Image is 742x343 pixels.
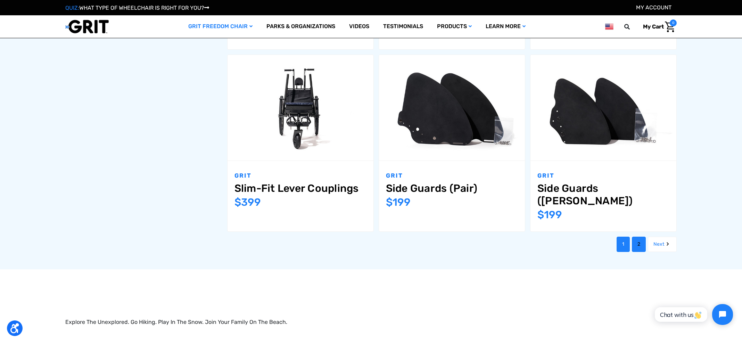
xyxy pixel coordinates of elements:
img: Cart [665,22,675,32]
span: $199 [386,196,411,209]
p: GRIT [234,171,366,180]
a: Slim-Fit Lever Couplings,$399.00 [228,55,373,161]
a: Side Guards (Pair),$199.00 [386,182,518,195]
a: Page 1 of 2 [617,237,630,252]
img: GRIT All-Terrain Wheelchair and Mobility Equipment [65,19,109,34]
input: Search [627,19,638,34]
p: GRIT [537,171,669,180]
a: Learn More [479,15,533,38]
a: Side Guards (GRIT Jr.),$199.00 [530,55,676,161]
span: QUIZ: [65,5,79,11]
nav: pagination [220,237,677,252]
span: $199 [234,26,259,39]
a: Videos [342,15,376,38]
a: Parks & Organizations [259,15,342,38]
span: $199 [537,209,562,221]
a: Side Guards (GRIT Jr.),$199.00 [537,182,669,207]
p: Explore The Unexplored. Go Hiking. Play In The Snow. Join Your Family On The Beach. [65,318,677,326]
a: Testimonials [376,15,430,38]
img: Slim-Fit Lever Couplings [228,59,373,156]
a: GRIT Freedom Chair [181,15,259,38]
a: Next [648,237,677,252]
span: $399 [234,196,261,209]
img: GRIT Side Guards: pair of side guards and hardware to attach to GRIT Freedom Chair, to protect cl... [379,59,525,156]
a: Slim-Fit Lever Couplings,$399.00 [234,182,366,195]
a: Cart with 0 items [638,19,677,34]
a: QUIZ:WHAT TYPE OF WHEELCHAIR IS RIGHT FOR YOU? [65,5,209,11]
p: GRIT [386,171,518,180]
a: Side Guards (Pair),$199.00 [379,55,525,161]
span: 0 [670,19,677,26]
img: us.png [605,22,613,31]
a: Products [430,15,479,38]
img: GRIT Junior Side Guards: pair of side guards and hardware to attach to GRIT Junior, to protect cl... [530,59,676,156]
iframe: Tidio Chat [647,298,739,331]
span: My Cart [643,23,664,30]
a: Page 2 of 2 [632,237,646,252]
a: Account [636,4,671,11]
